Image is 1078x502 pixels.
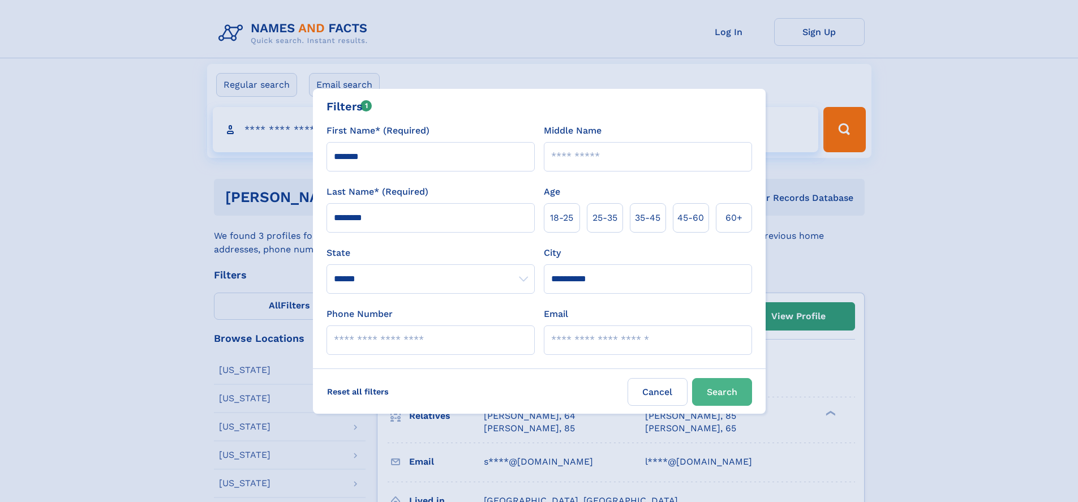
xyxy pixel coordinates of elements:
label: State [327,246,535,260]
span: 45‑60 [677,211,704,225]
div: Filters [327,98,372,115]
label: Reset all filters [320,378,396,405]
label: Email [544,307,568,321]
label: City [544,246,561,260]
span: 35‑45 [635,211,660,225]
button: Search [692,378,752,406]
span: 25‑35 [592,211,617,225]
span: 18‑25 [550,211,573,225]
span: 60+ [725,211,742,225]
label: Phone Number [327,307,393,321]
label: Middle Name [544,124,602,138]
label: First Name* (Required) [327,124,430,138]
label: Last Name* (Required) [327,185,428,199]
label: Cancel [628,378,688,406]
label: Age [544,185,560,199]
